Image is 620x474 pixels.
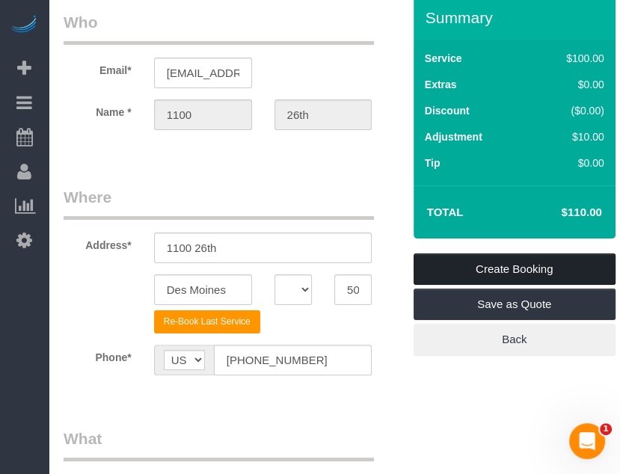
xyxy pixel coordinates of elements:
[535,103,604,118] div: ($0.00)
[425,77,457,92] label: Extras
[154,274,252,305] input: City*
[9,15,39,36] img: Automaid Logo
[569,423,605,459] iframe: Intercom live chat
[425,51,462,66] label: Service
[154,58,252,88] input: Email*
[154,99,252,130] input: First Name*
[334,274,372,305] input: Zip Code*
[214,345,372,375] input: Phone*
[64,186,374,220] legend: Where
[414,324,616,355] a: Back
[52,58,143,78] label: Email*
[52,99,143,120] label: Name *
[52,233,143,253] label: Address*
[516,206,601,219] h4: $110.00
[535,77,604,92] div: $0.00
[52,345,143,365] label: Phone*
[274,99,372,130] input: Last Name*
[425,103,470,118] label: Discount
[414,289,616,320] a: Save as Quote
[535,156,604,170] div: $0.00
[64,428,374,461] legend: What
[535,129,604,144] div: $10.00
[425,129,482,144] label: Adjustment
[426,9,608,26] h3: Summary
[425,156,441,170] label: Tip
[535,51,604,66] div: $100.00
[64,11,374,45] legend: Who
[154,310,260,333] button: Re-Book Last Service
[427,206,464,218] strong: Total
[600,423,612,435] span: 1
[414,253,616,285] a: Create Booking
